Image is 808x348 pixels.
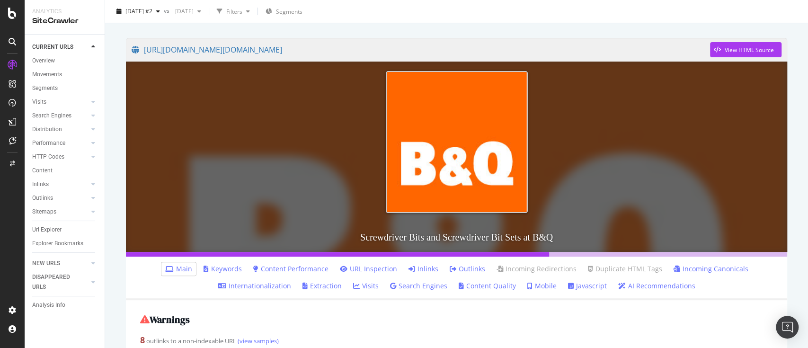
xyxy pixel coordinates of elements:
[32,259,89,268] a: NEW URLS
[213,4,254,19] button: Filters
[32,111,89,121] a: Search Engines
[32,83,98,93] a: Segments
[459,281,516,291] a: Content Quality
[32,179,49,189] div: Inlinks
[710,42,781,57] button: View HTML Source
[32,300,65,310] div: Analysis Info
[32,239,98,249] a: Explorer Bookmarks
[164,6,171,14] span: vs
[171,4,205,19] button: [DATE]
[32,207,56,217] div: Sitemaps
[226,7,242,15] div: Filters
[32,225,62,235] div: Url Explorer
[32,83,58,93] div: Segments
[32,259,60,268] div: NEW URLS
[618,281,695,291] a: AI Recommendations
[450,264,485,274] a: Outlinks
[32,125,89,134] a: Distribution
[32,42,89,52] a: CURRENT URLS
[32,16,97,27] div: SiteCrawler
[32,97,46,107] div: Visits
[125,7,152,15] span: 2025 Sep. 15th #2
[674,264,748,274] a: Incoming Canonicals
[497,264,577,274] a: Incoming Redirections
[32,152,64,162] div: HTTP Codes
[32,193,53,203] div: Outlinks
[32,8,97,16] div: Analytics
[32,300,98,310] a: Analysis Info
[32,152,89,162] a: HTTP Codes
[32,97,89,107] a: Visits
[32,272,80,292] div: DISAPPEARED URLS
[32,272,89,292] a: DISAPPEARED URLS
[126,223,787,252] h3: Screwdriver Bits and Screwdriver Bit Sets at B&Q
[527,281,557,291] a: Mobile
[725,46,774,54] div: View HTML Source
[204,264,242,274] a: Keywords
[32,138,89,148] a: Performance
[32,56,55,66] div: Overview
[776,316,799,339] div: Open Intercom Messenger
[32,70,62,80] div: Movements
[408,264,438,274] a: Inlinks
[140,334,145,346] strong: 8
[32,125,62,134] div: Distribution
[32,239,83,249] div: Explorer Bookmarks
[302,281,342,291] a: Extraction
[340,264,397,274] a: URL Inspection
[32,193,89,203] a: Outlinks
[588,264,662,274] a: Duplicate HTML Tags
[32,225,98,235] a: Url Explorer
[236,337,279,345] a: (view samples)
[390,281,447,291] a: Search Engines
[32,42,73,52] div: CURRENT URLS
[113,4,164,19] button: [DATE] #2
[276,8,302,16] span: Segments
[140,334,773,347] div: outlinks to a non-indexable URL
[32,166,98,176] a: Content
[568,281,607,291] a: Javascript
[32,56,98,66] a: Overview
[32,179,89,189] a: Inlinks
[218,281,291,291] a: Internationalization
[132,38,710,62] a: [URL][DOMAIN_NAME][DOMAIN_NAME]
[32,166,53,176] div: Content
[262,4,306,19] button: Segments
[140,314,773,325] h2: Warnings
[32,70,98,80] a: Movements
[32,207,89,217] a: Sitemaps
[171,7,194,15] span: 2025 Mar. 9th
[32,138,65,148] div: Performance
[353,281,379,291] a: Visits
[165,264,192,274] a: Main
[386,71,528,213] img: Screwdriver Bits and Screwdriver Bit Sets at B&Q
[32,111,71,121] div: Search Engines
[253,264,329,274] a: Content Performance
